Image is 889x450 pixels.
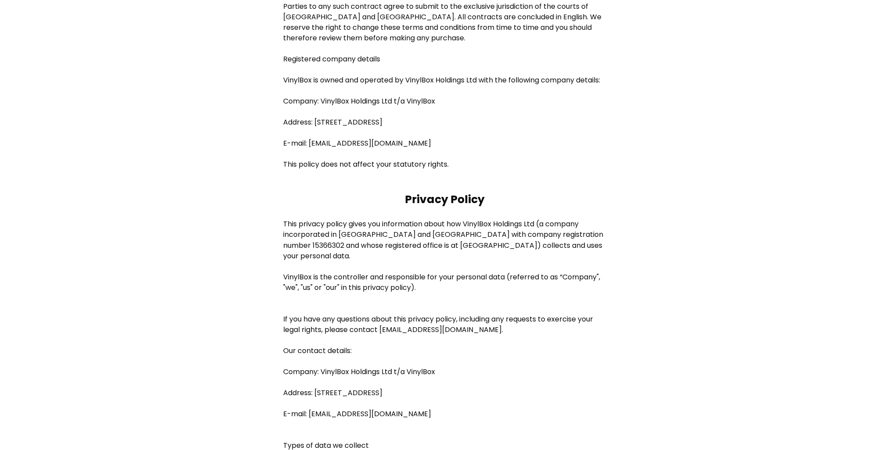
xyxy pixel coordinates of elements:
p: E-mail: [EMAIL_ADDRESS][DOMAIN_NAME] [283,408,606,419]
p: Address: [STREET_ADDRESS] [283,117,606,128]
p: If you have any questions about this privacy policy, including any requests to exercise your lega... [283,303,606,335]
p: Company: VinylBox Holdings Ltd t/a VinylBox [283,96,606,107]
p: Company: VinylBox Holdings Ltd t/a VinylBox [283,366,606,377]
p: This policy does not affect your statutory rights. [283,159,606,170]
p: Our contact details: [283,345,606,356]
p: VinylBox is owned and operated by VinylBox Holdings Ltd with the following company details: [283,75,606,86]
p: E-mail: [EMAIL_ADDRESS][DOMAIN_NAME] [283,138,606,149]
h2: Privacy Policy [283,191,606,208]
p: Registered company details [283,54,606,64]
p: This privacy policy gives you information about how VinylBox Holdings Ltd (a company incorporated... [283,219,606,261]
p: Address: [STREET_ADDRESS] [283,387,606,398]
p: VinylBox is the controller and responsible for your personal data (referred to as “Company", "we"... [283,271,606,293]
